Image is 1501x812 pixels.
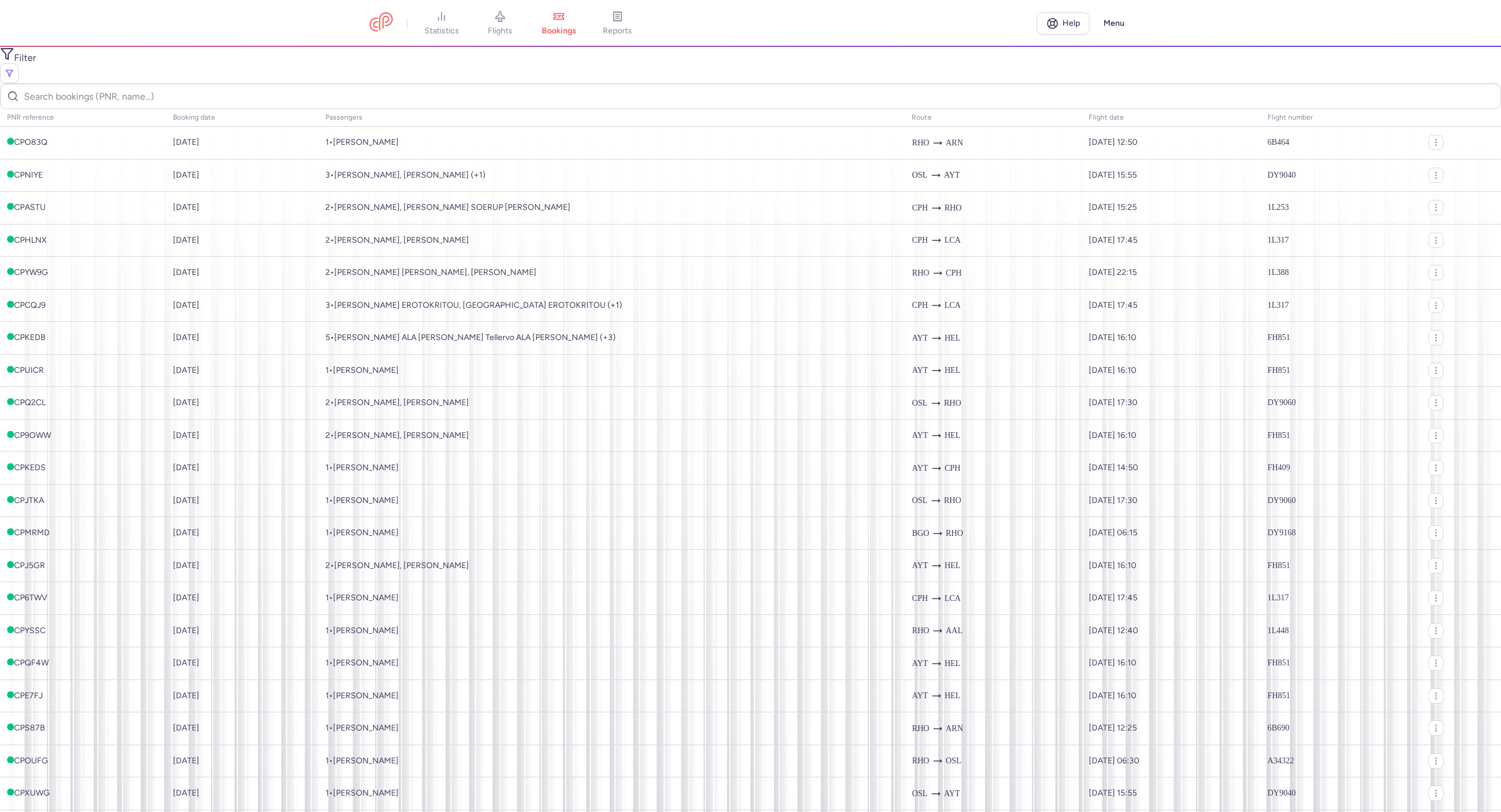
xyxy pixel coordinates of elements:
[944,494,962,507] span: RHO
[1089,626,1138,636] span: [DATE] 12:40
[325,593,329,603] span: 1
[173,137,199,147] span: [DATE]
[1268,787,1296,799] span: DY9040
[14,658,49,668] span: CPQF4W
[325,430,469,440] span: •
[912,332,928,345] span: AYT
[588,11,647,36] a: reports
[912,494,927,507] span: OSL
[14,268,48,277] button: CPYW9G
[14,723,45,733] span: CPS87B
[173,397,199,407] span: [DATE]
[325,397,469,407] span: •
[945,657,960,670] span: HEL
[325,332,616,342] span: •
[173,332,199,342] span: [DATE]
[912,657,928,670] span: AYT
[1089,528,1137,538] span: [DATE] 06:15
[173,788,199,798] span: [DATE]
[945,559,960,572] span: HEL
[14,236,47,245] button: CPHLNX
[325,658,399,668] span: •
[14,528,50,538] span: CPMRMD
[14,398,46,407] button: CPQ2CL
[1089,332,1136,342] span: [DATE] 16:10
[1268,137,1289,148] span: 6B464
[333,593,399,603] span: Jarrod LEE
[14,593,47,603] button: CP6TWV
[912,234,928,247] span: CPH
[1268,690,1291,702] span: FH851
[14,495,44,505] span: CPJTKA
[946,137,963,150] span: ARN
[14,463,46,473] button: CPKEDS
[325,137,329,147] span: 1
[173,170,199,180] span: [DATE]
[14,658,49,668] button: CPQF4W
[334,235,469,245] span: Viacheslav VOLKOTRUB, Iryna VOLKOTRUB
[173,723,199,733] span: [DATE]
[529,11,588,36] a: bookings
[14,789,50,798] button: CPXUWG
[325,170,485,180] span: •
[14,301,46,310] button: CPCQJ9
[1268,397,1296,409] span: DY9060
[325,723,329,733] span: 1
[14,203,46,212] button: CPASTU
[325,691,329,701] span: 1
[14,431,51,440] button: CP9OWW
[325,235,330,245] span: 2
[325,626,399,636] span: •
[173,626,199,636] span: [DATE]
[173,235,199,245] span: [DATE]
[1268,592,1289,604] span: 1L317
[173,560,199,570] span: [DATE]
[333,137,399,147] span: Vivian NABLSSI
[946,527,963,540] span: RHO
[1268,560,1291,572] span: FH851
[1089,756,1139,766] span: [DATE] 06:30
[945,592,961,605] span: LCA
[1089,365,1136,375] span: [DATE] 16:10
[325,202,330,212] span: 2
[333,691,399,701] span: Meri Tuulia TANNER
[1089,658,1136,668] span: [DATE] 16:10
[334,397,469,407] span: Tony ERIKSEN, Linn HANSEN
[325,463,399,473] span: •
[1261,109,1421,127] th: Flight number
[912,462,928,475] span: AYT
[325,365,399,375] span: •
[1089,560,1136,570] span: [DATE] 16:10
[1089,463,1138,473] span: [DATE] 14:50
[488,26,512,36] span: flights
[325,788,329,798] span: 1
[325,723,399,733] span: •
[1089,267,1137,277] span: [DATE] 22:15
[1096,12,1132,35] button: Menu
[425,26,459,36] span: statistics
[333,626,399,636] span: Magnus MIKKELSEN
[333,495,399,505] span: Hassan NATSAURI
[946,624,963,637] span: AAL
[944,787,960,800] span: AYT
[166,109,319,127] th: Booking date
[333,788,399,798] span: Yury PRONIN
[945,429,960,442] span: HEL
[912,397,927,410] span: OSL
[14,430,51,440] span: CP9OWW
[325,365,329,375] span: 1
[912,429,928,442] span: AYT
[14,691,43,701] span: CPE7FJ
[325,788,399,798] span: •
[334,202,570,212] span: John Buhl SOERUP, Helle Buhl SOERUP ANDERSEN
[173,463,199,473] span: [DATE]
[14,788,50,798] span: CPXUWG
[173,365,199,375] span: [DATE]
[14,171,43,180] button: CPNIYE
[325,528,399,538] span: •
[14,496,44,505] button: CPJTKA
[173,593,199,603] span: [DATE]
[325,463,329,473] span: 1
